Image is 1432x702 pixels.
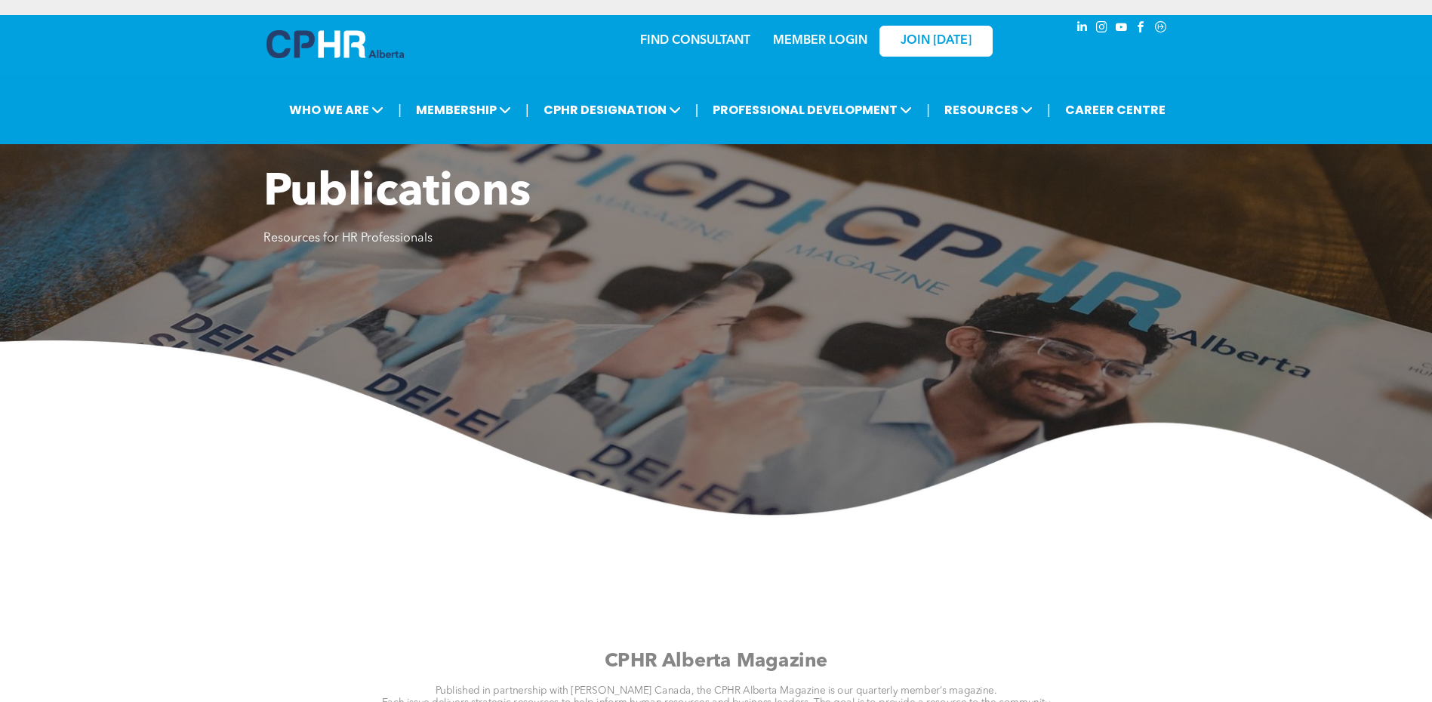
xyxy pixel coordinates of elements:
[695,94,699,125] li: |
[263,232,433,245] span: Resources for HR Professionals
[1061,96,1170,124] a: CAREER CENTRE
[398,94,402,125] li: |
[436,686,997,697] span: Published in partnership with [PERSON_NAME] Canada, the CPHR Alberta Magazine is our quarterly me...
[640,35,750,47] a: FIND CONSULTANT
[539,96,685,124] span: CPHR DESIGNATION
[525,94,529,125] li: |
[1047,94,1051,125] li: |
[285,96,388,124] span: WHO WE ARE
[266,30,404,58] img: A blue and white logo for cp alberta
[411,96,516,124] span: MEMBERSHIP
[773,35,867,47] a: MEMBER LOGIN
[1133,19,1150,39] a: facebook
[1094,19,1110,39] a: instagram
[605,652,828,671] span: CPHR Alberta Magazine
[263,171,531,216] span: Publications
[901,34,972,48] span: JOIN [DATE]
[940,96,1037,124] span: RESOURCES
[1153,19,1169,39] a: Social network
[1113,19,1130,39] a: youtube
[879,26,993,57] a: JOIN [DATE]
[708,96,916,124] span: PROFESSIONAL DEVELOPMENT
[926,94,930,125] li: |
[1074,19,1091,39] a: linkedin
